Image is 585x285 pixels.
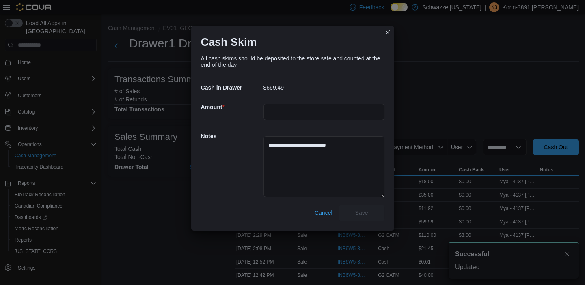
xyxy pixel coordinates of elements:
[315,209,332,217] span: Cancel
[339,205,384,221] button: Save
[201,79,262,96] h5: Cash in Drawer
[383,28,393,37] button: Closes this modal window
[201,36,257,49] h1: Cash Skim
[311,205,336,221] button: Cancel
[355,209,368,217] span: Save
[263,84,284,91] p: $669.49
[201,55,384,68] div: All cash skims should be deposited to the store safe and counted at the end of the day.
[201,128,262,144] h5: Notes
[201,99,262,115] h5: Amount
